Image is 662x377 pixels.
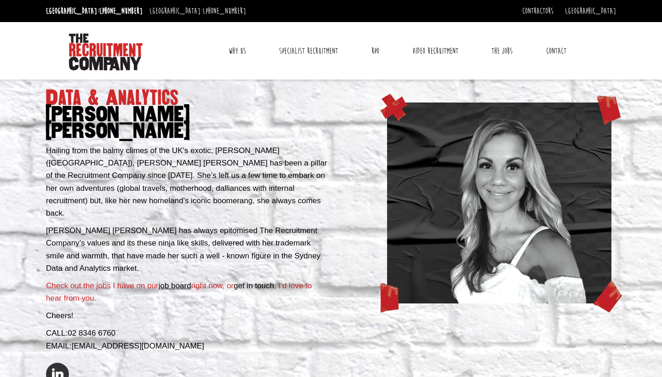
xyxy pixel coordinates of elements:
a: [PHONE_NUMBER] [203,6,246,16]
li: [GEOGRAPHIC_DATA]: [44,4,145,18]
img: The Recruitment Company [69,34,143,70]
h1: Data & Analytics [46,90,328,139]
a: Video Recruitment [405,40,465,63]
a: 02 8346 6760 [68,329,115,337]
p: Cheers! [46,309,328,322]
a: [GEOGRAPHIC_DATA] [565,6,616,16]
a: [PHONE_NUMBER] [99,6,143,16]
a: Contractors [522,6,554,16]
a: [EMAIL_ADDRESS][DOMAIN_NAME] [72,342,204,350]
a: RPO [365,40,386,63]
a: Why Us [222,40,253,63]
p: Hailing from the balmy climes of the UK’s exotic, [PERSON_NAME] ([GEOGRAPHIC_DATA]), [PERSON_NAME... [46,144,328,219]
div: EMAIL: [46,340,328,352]
li: [GEOGRAPHIC_DATA]: [147,4,248,18]
a: Specialist Recruitment [272,40,345,63]
a: get in touch [234,281,274,290]
a: The Jobs [485,40,519,63]
div: CALL: [46,327,328,339]
img: annamaria-thumb.png [387,103,611,303]
p: Check out the jobs I have on our right now, or , I’d love to hear from you. [46,280,328,304]
p: [PERSON_NAME] [PERSON_NAME] has always epitomised The Recruitment Company’s values and its these ... [46,224,328,274]
span: [PERSON_NAME] [PERSON_NAME] [46,106,328,139]
a: Contact [539,40,573,63]
a: job board [159,281,191,290]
